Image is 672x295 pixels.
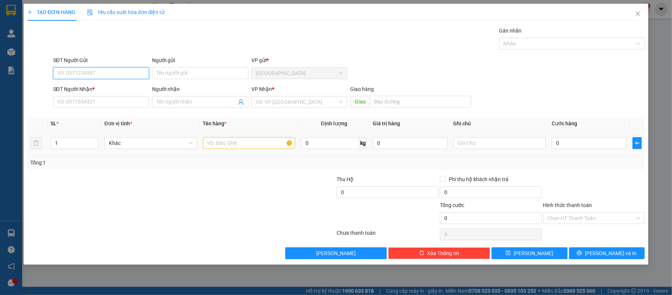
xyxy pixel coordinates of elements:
span: plus [633,140,642,146]
div: VP gửi [251,56,348,64]
div: Người gửi [152,56,248,64]
div: SĐT Người Nhận [53,85,149,93]
span: TẠO ĐƠN HÀNG [27,9,75,15]
span: Tổng cước [440,202,464,208]
span: printer [577,250,582,256]
span: [PERSON_NAME] và In [585,249,637,257]
span: Giá trị hàng [373,121,400,126]
span: kg [359,137,367,149]
span: Thu Hộ [337,176,354,182]
span: Đơn vị tính [104,121,132,126]
div: Chưa thanh toán [336,229,439,242]
label: Gán nhãn [499,28,521,34]
span: Giao [350,96,370,108]
li: VP [GEOGRAPHIC_DATA] [4,52,51,77]
span: Xóa Thông tin [427,249,459,257]
input: 0 [373,137,447,149]
li: [PERSON_NAME] ([GEOGRAPHIC_DATA]) [4,4,107,44]
input: Ghi Chú [454,137,546,149]
span: save [506,250,511,256]
span: [PERSON_NAME] [514,249,553,257]
div: Tổng: 1 [30,159,260,167]
button: [PERSON_NAME] [285,247,387,259]
input: VD: Bàn, Ghế [203,137,296,149]
img: icon [87,10,93,16]
span: Yêu cầu xuất hóa đơn điện tử [87,9,165,15]
span: [PERSON_NAME] [316,249,356,257]
div: SĐT Người Gửi [53,56,149,64]
input: Dọc đường [370,96,471,108]
button: save[PERSON_NAME] [492,247,568,259]
button: plus [633,137,642,149]
span: Giao hàng [350,86,374,92]
button: deleteXóa Thông tin [388,247,490,259]
button: printer[PERSON_NAME] và In [569,247,645,259]
span: Sài Gòn [256,68,343,79]
div: Người nhận [152,85,248,93]
label: Hình thức thanh toán [543,202,592,208]
span: VP Nhận [251,86,272,92]
button: delete [30,137,42,149]
span: close [635,11,641,17]
span: delete [419,250,424,256]
span: Cước hàng [552,121,577,126]
span: SL [51,121,56,126]
span: Định lượng [321,121,347,126]
th: Ghi chú [451,116,549,131]
span: Phí thu hộ khách nhận trả [446,175,511,183]
span: plus [27,10,32,15]
button: Close [628,4,648,24]
span: user-add [238,99,244,105]
li: VP Bằng Lăng [51,52,98,60]
span: Khác [109,138,193,149]
span: Tên hàng [203,121,227,126]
